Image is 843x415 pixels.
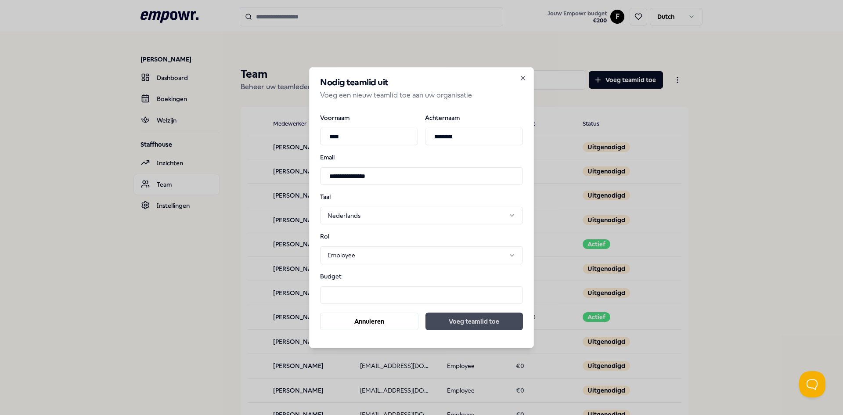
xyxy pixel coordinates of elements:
label: Achternaam [425,115,523,121]
h2: Nodig teamlid uit [320,78,523,87]
label: Rol [320,233,366,239]
label: Email [320,154,523,160]
p: Voeg een nieuw teamlid toe aan uw organisatie [320,89,523,101]
button: Voeg teamlid toe [425,313,523,330]
label: Voornaam [320,115,418,121]
button: Annuleren [320,313,418,330]
label: Taal [320,194,366,200]
label: Budget [320,273,366,279]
